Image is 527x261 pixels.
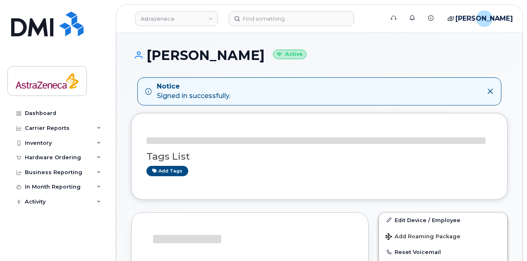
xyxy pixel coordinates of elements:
strong: Notice [157,82,230,91]
div: Signed in successfully. [157,82,230,101]
a: Edit Device / Employee [379,213,507,227]
h3: Tags List [146,151,492,162]
small: Active [273,50,307,59]
button: Reset Voicemail [379,244,507,259]
span: Add Roaming Package [386,233,460,241]
h1: [PERSON_NAME] [131,48,508,62]
button: Add Roaming Package [379,227,507,244]
a: Add tags [146,166,188,176]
